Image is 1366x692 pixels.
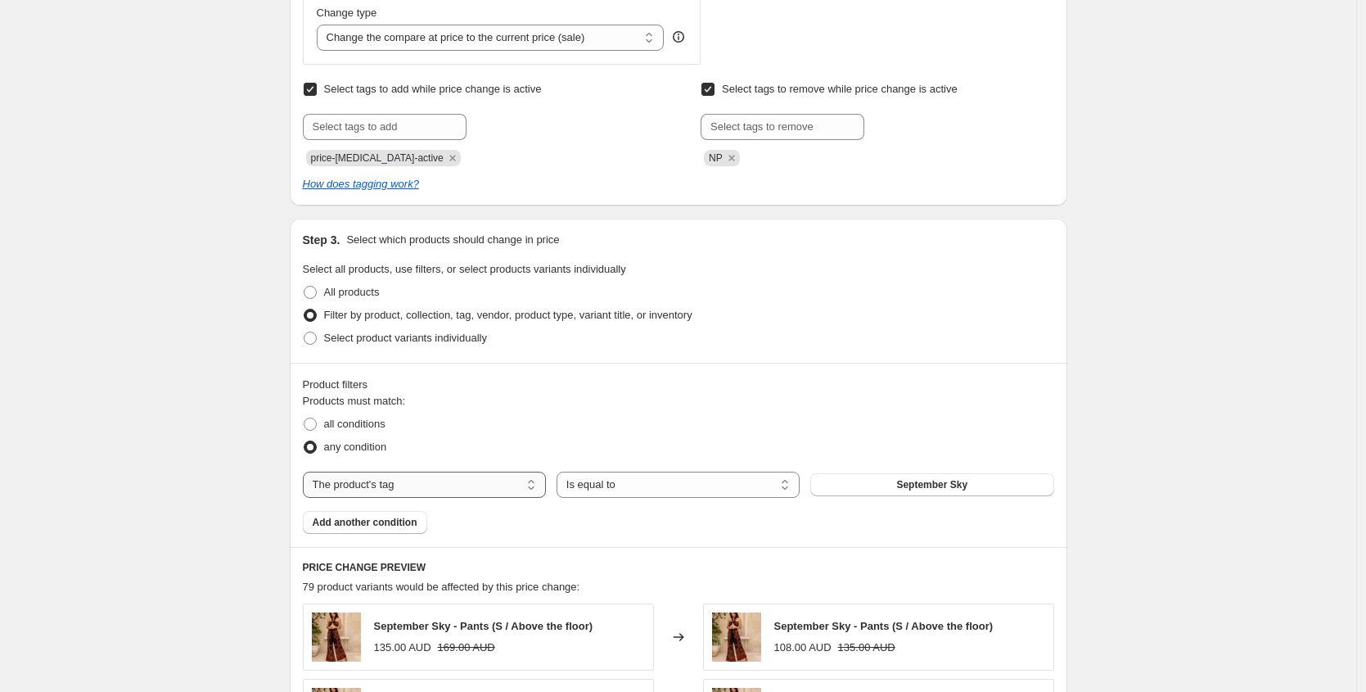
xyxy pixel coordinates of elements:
button: Add another condition [303,511,427,534]
img: header-1752_80x.jpg [312,613,361,662]
span: Select product variants individually [324,332,487,344]
span: NP [709,152,723,164]
div: 108.00 AUD [774,640,832,656]
button: Remove NP [724,151,739,165]
strike: 169.00 AUD [438,640,495,656]
span: September Sky - Pants (S / Above the floor) [374,620,593,632]
span: Select tags to add while price change is active [324,83,542,95]
span: Select all products, use filters, or select products variants individually [303,263,626,275]
span: Add another condition [313,516,417,529]
span: Filter by product, collection, tag, vendor, product type, variant title, or inventory [324,309,692,321]
button: Remove price-change-job-active [445,151,460,165]
span: September Sky [896,478,967,491]
span: all conditions [324,418,385,430]
h6: PRICE CHANGE PREVIEW [303,561,1054,574]
h2: Step 3. [303,232,340,248]
span: September Sky - Pants (S / Above the floor) [774,620,994,632]
a: How does tagging work? [303,178,419,190]
input: Select tags to add [303,114,467,140]
span: Change type [317,7,377,19]
span: any condition [324,441,387,453]
div: Product filters [303,377,1054,393]
button: September Sky [810,473,1053,496]
span: All products [324,286,380,298]
img: header-1752_80x.jpg [712,613,761,662]
input: Select tags to remove [701,114,864,140]
div: help [670,29,687,45]
strike: 135.00 AUD [838,640,895,656]
p: Select which products should change in price [346,232,559,248]
span: 79 product variants would be affected by this price change: [303,581,580,593]
span: Select tags to remove while price change is active [722,83,958,95]
div: 135.00 AUD [374,640,431,656]
span: Products must match: [303,395,406,407]
span: price-change-job-active [311,152,444,164]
